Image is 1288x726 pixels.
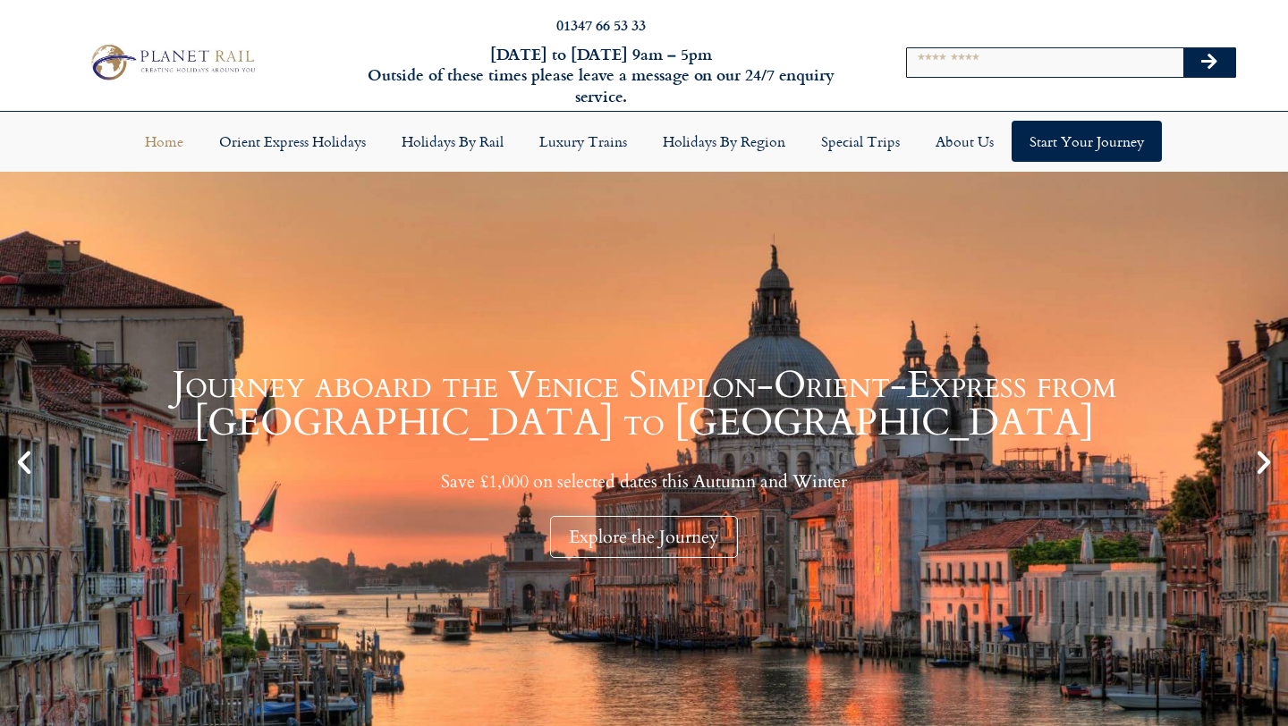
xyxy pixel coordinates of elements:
[127,121,201,162] a: Home
[803,121,918,162] a: Special Trips
[348,44,854,106] h6: [DATE] to [DATE] 9am – 5pm Outside of these times please leave a message on our 24/7 enquiry serv...
[556,14,646,35] a: 01347 66 53 33
[645,121,803,162] a: Holidays by Region
[550,516,738,558] div: Explore the Journey
[9,121,1279,162] nav: Menu
[84,40,260,83] img: Planet Rail Train Holidays Logo
[918,121,1012,162] a: About Us
[1183,48,1235,77] button: Search
[1012,121,1162,162] a: Start your Journey
[384,121,521,162] a: Holidays by Rail
[45,367,1243,442] h1: Journey aboard the Venice Simplon-Orient-Express from [GEOGRAPHIC_DATA] to [GEOGRAPHIC_DATA]
[9,447,39,477] div: Previous slide
[521,121,645,162] a: Luxury Trains
[1249,447,1279,477] div: Next slide
[45,470,1243,493] p: Save £1,000 on selected dates this Autumn and Winter
[201,121,384,162] a: Orient Express Holidays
